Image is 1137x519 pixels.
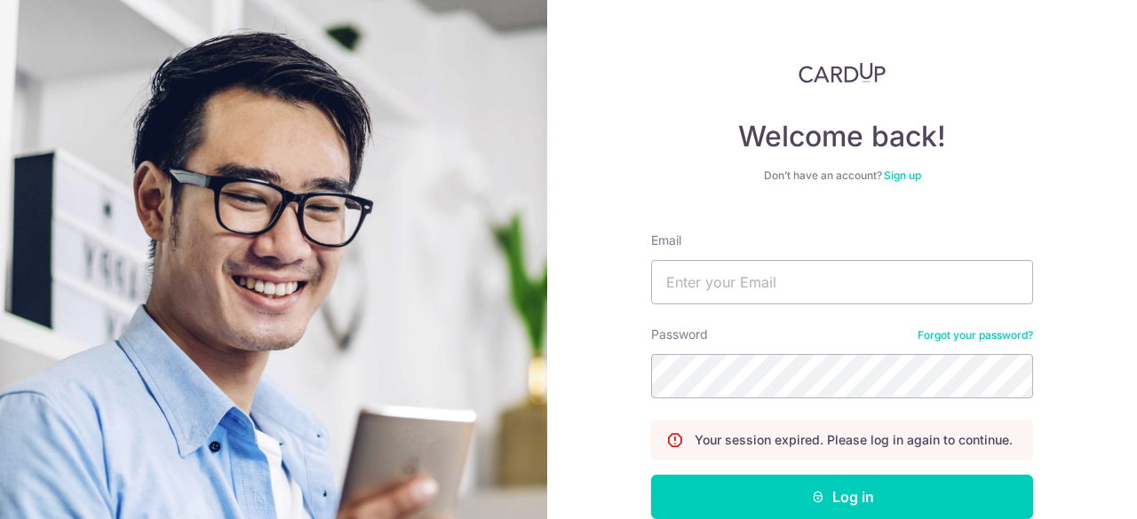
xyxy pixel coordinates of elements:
label: Password [651,326,708,343]
a: Forgot your password? [918,328,1033,342]
img: CardUp Logo [799,62,886,83]
p: Your session expired. Please log in again to continue. [695,431,1013,449]
h4: Welcome back! [651,119,1033,154]
div: Don’t have an account? [651,169,1033,183]
a: Sign up [884,169,921,182]
input: Enter your Email [651,260,1033,304]
label: Email [651,232,681,249]
button: Log in [651,475,1033,519]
